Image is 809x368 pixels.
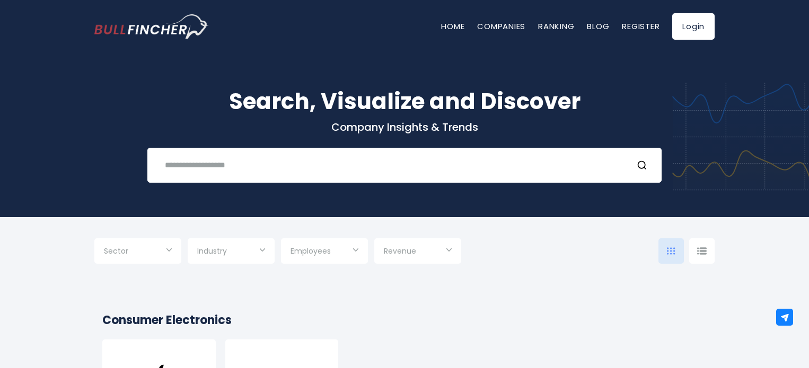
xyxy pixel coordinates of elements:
[587,21,609,32] a: Blog
[477,21,525,32] a: Companies
[697,247,707,255] img: icon-comp-list-view.svg
[94,85,715,118] h1: Search, Visualize and Discover
[538,21,574,32] a: Ranking
[197,243,265,262] input: Selection
[441,21,464,32] a: Home
[637,158,650,172] button: Search
[291,246,331,256] span: Employees
[672,13,715,40] a: Login
[197,246,227,256] span: Industry
[94,14,209,39] img: Bullfincher logo
[667,247,675,255] img: icon-comp-grid.svg
[102,311,707,329] h2: Consumer Electronics
[384,246,416,256] span: Revenue
[291,243,358,262] input: Selection
[104,246,128,256] span: Sector
[104,243,172,262] input: Selection
[94,120,715,134] p: Company Insights & Trends
[622,21,659,32] a: Register
[94,14,208,39] a: Go to homepage
[384,243,452,262] input: Selection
